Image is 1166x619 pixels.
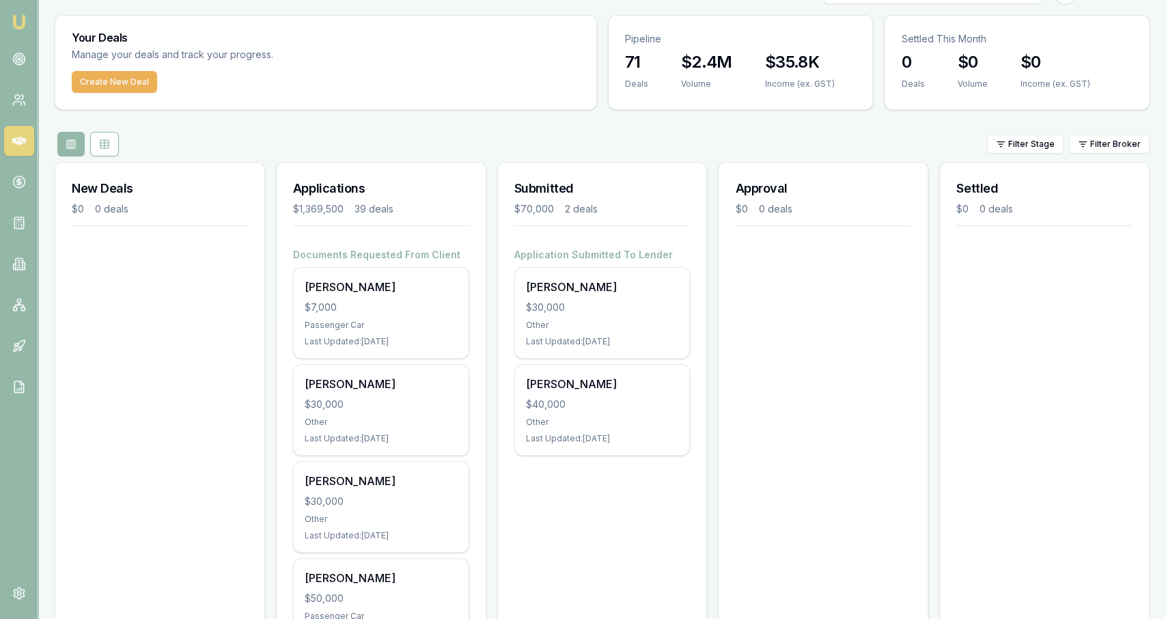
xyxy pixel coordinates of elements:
h3: $0 [957,51,987,73]
div: Volume [681,79,732,90]
h3: Submitted [514,179,691,198]
div: Volume [957,79,987,90]
h3: Applications [293,179,469,198]
div: [PERSON_NAME] [305,473,458,489]
div: Last Updated: [DATE] [526,433,679,444]
div: Deals [625,79,648,90]
h3: New Deals [72,179,248,198]
h4: Documents Requested From Client [293,248,469,262]
button: Filter Stage [987,135,1064,154]
div: 0 deals [980,202,1013,216]
div: $40,000 [526,398,679,411]
div: Last Updated: [DATE] [526,336,679,347]
div: Last Updated: [DATE] [305,336,458,347]
h3: $2.4M [681,51,732,73]
div: $7,000 [305,301,458,314]
span: Filter Broker [1090,139,1141,150]
div: [PERSON_NAME] [526,279,679,295]
h3: Approval [735,179,911,198]
h3: 71 [625,51,648,73]
div: $0 [956,202,969,216]
h3: Your Deals [72,32,580,43]
div: Passenger Car [305,320,458,331]
h3: $0 [1020,51,1089,73]
div: $30,000 [305,495,458,508]
div: Other [305,417,458,428]
span: Filter Stage [1008,139,1055,150]
img: emu-icon-u.png [11,14,27,30]
div: Other [526,417,679,428]
div: Income (ex. GST) [765,79,835,90]
div: $1,369,500 [293,202,344,216]
div: [PERSON_NAME] [305,279,458,295]
div: 0 deals [95,202,128,216]
div: [PERSON_NAME] [305,376,458,392]
div: $0 [72,202,84,216]
p: Settled This Month [901,32,1133,46]
div: [PERSON_NAME] [305,570,458,586]
h3: Settled [956,179,1133,198]
div: $50,000 [305,592,458,605]
div: $30,000 [526,301,679,314]
button: Filter Broker [1069,135,1150,154]
div: [PERSON_NAME] [526,376,679,392]
p: Manage your deals and track your progress. [72,47,421,63]
h3: $35.8K [765,51,835,73]
div: Last Updated: [DATE] [305,433,458,444]
div: $30,000 [305,398,458,411]
div: Last Updated: [DATE] [305,530,458,541]
div: 2 deals [565,202,598,216]
button: Create New Deal [72,71,157,93]
div: $70,000 [514,202,554,216]
div: Other [526,320,679,331]
h4: Application Submitted To Lender [514,248,691,262]
div: Deals [901,79,924,90]
div: Other [305,514,458,525]
h3: 0 [901,51,924,73]
div: Income (ex. GST) [1020,79,1089,90]
p: Pipeline [625,32,857,46]
div: 0 deals [758,202,792,216]
div: $0 [735,202,747,216]
div: 39 deals [355,202,393,216]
